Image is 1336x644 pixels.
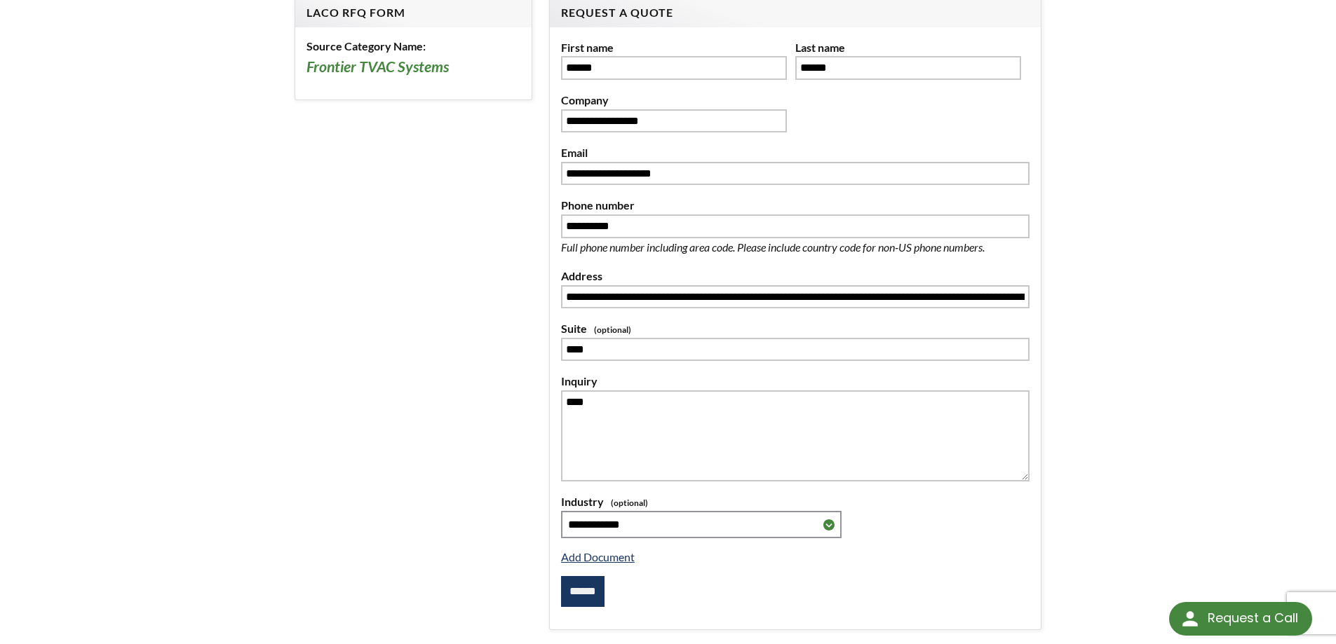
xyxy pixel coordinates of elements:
[306,6,520,20] h4: LACO RFQ Form
[561,493,1030,511] label: Industry
[795,39,1021,57] label: Last name
[561,39,787,57] label: First name
[561,267,1030,285] label: Address
[1208,602,1298,634] div: Request a Call
[1169,602,1312,636] div: Request a Call
[306,39,426,53] b: Source Category Name:
[561,196,1030,214] label: Phone number
[1179,608,1201,630] img: round button
[561,144,1030,162] label: Email
[561,372,1030,390] label: Inquiry
[306,57,520,77] h3: Frontier TVAC Systems
[561,238,1030,256] p: Full phone number including area code. Please include country code for non-US phone numbers.
[561,6,1030,20] h4: Request A Quote
[561,550,635,563] a: Add Document
[561,91,787,109] label: Company
[561,320,1030,338] label: Suite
